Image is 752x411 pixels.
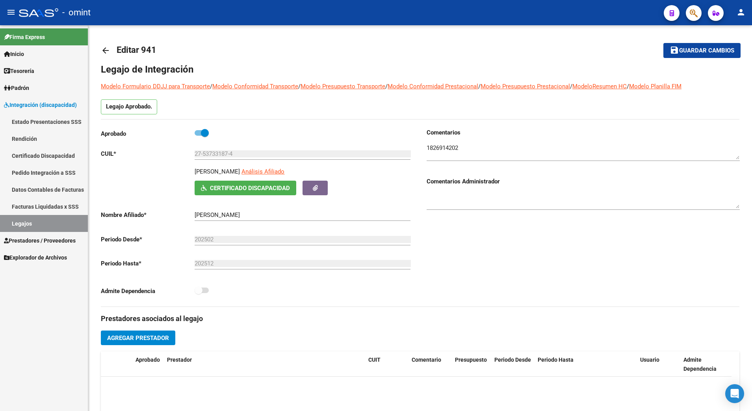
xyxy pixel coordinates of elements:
p: Legajo Aprobado. [101,99,157,114]
a: Modelo Conformidad Transporte [212,83,298,90]
button: Guardar cambios [663,43,741,58]
span: Admite Dependencia [683,357,717,372]
span: Integración (discapacidad) [4,101,77,109]
span: Agregar Prestador [107,334,169,342]
h3: Prestadores asociados al legajo [101,313,739,324]
datatable-header-cell: Periodo Desde [491,351,535,377]
span: Usuario [640,357,659,363]
datatable-header-cell: Aprobado [132,351,164,377]
mat-icon: save [670,45,679,55]
a: Modelo Presupuesto Prestacional [481,83,570,90]
div: Open Intercom Messenger [725,384,744,403]
datatable-header-cell: Admite Dependencia [680,351,724,377]
span: Análisis Afiliado [241,168,284,175]
datatable-header-cell: Comentario [408,351,452,377]
span: Comentario [412,357,441,363]
h1: Legajo de Integración [101,63,739,76]
p: CUIL [101,149,195,158]
span: CUIT [368,357,381,363]
p: Nombre Afiliado [101,211,195,219]
mat-icon: menu [6,7,16,17]
span: Prestadores / Proveedores [4,236,76,245]
span: Explorador de Archivos [4,253,67,262]
mat-icon: arrow_back [101,46,110,55]
span: Periodo Hasta [538,357,574,363]
datatable-header-cell: Periodo Hasta [535,351,578,377]
p: Periodo Hasta [101,259,195,268]
span: Guardar cambios [679,47,734,54]
datatable-header-cell: Presupuesto [452,351,491,377]
h3: Comentarios Administrador [427,177,740,186]
span: Editar 941 [117,45,156,55]
span: - omint [62,4,91,21]
button: Agregar Prestador [101,331,175,345]
datatable-header-cell: Prestador [164,351,365,377]
a: ModeloResumen HC [572,83,627,90]
span: Inicio [4,50,24,58]
a: Modelo Presupuesto Transporte [301,83,385,90]
p: Aprobado [101,129,195,138]
datatable-header-cell: Usuario [637,351,680,377]
p: [PERSON_NAME] [195,167,240,176]
p: Admite Dependencia [101,287,195,295]
span: Periodo Desde [494,357,531,363]
p: Periodo Desde [101,235,195,244]
span: Prestador [167,357,192,363]
span: Firma Express [4,33,45,41]
span: Certificado Discapacidad [210,185,290,192]
datatable-header-cell: CUIT [365,351,408,377]
a: Modelo Formulario DDJJ para Transporte [101,83,210,90]
span: Padrón [4,84,29,92]
a: Modelo Planilla FIM [629,83,681,90]
a: Modelo Conformidad Prestacional [388,83,478,90]
span: Tesorería [4,67,34,75]
h3: Comentarios [427,128,740,137]
span: Aprobado [136,357,160,363]
mat-icon: person [736,7,746,17]
span: Presupuesto [455,357,487,363]
button: Certificado Discapacidad [195,181,296,195]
